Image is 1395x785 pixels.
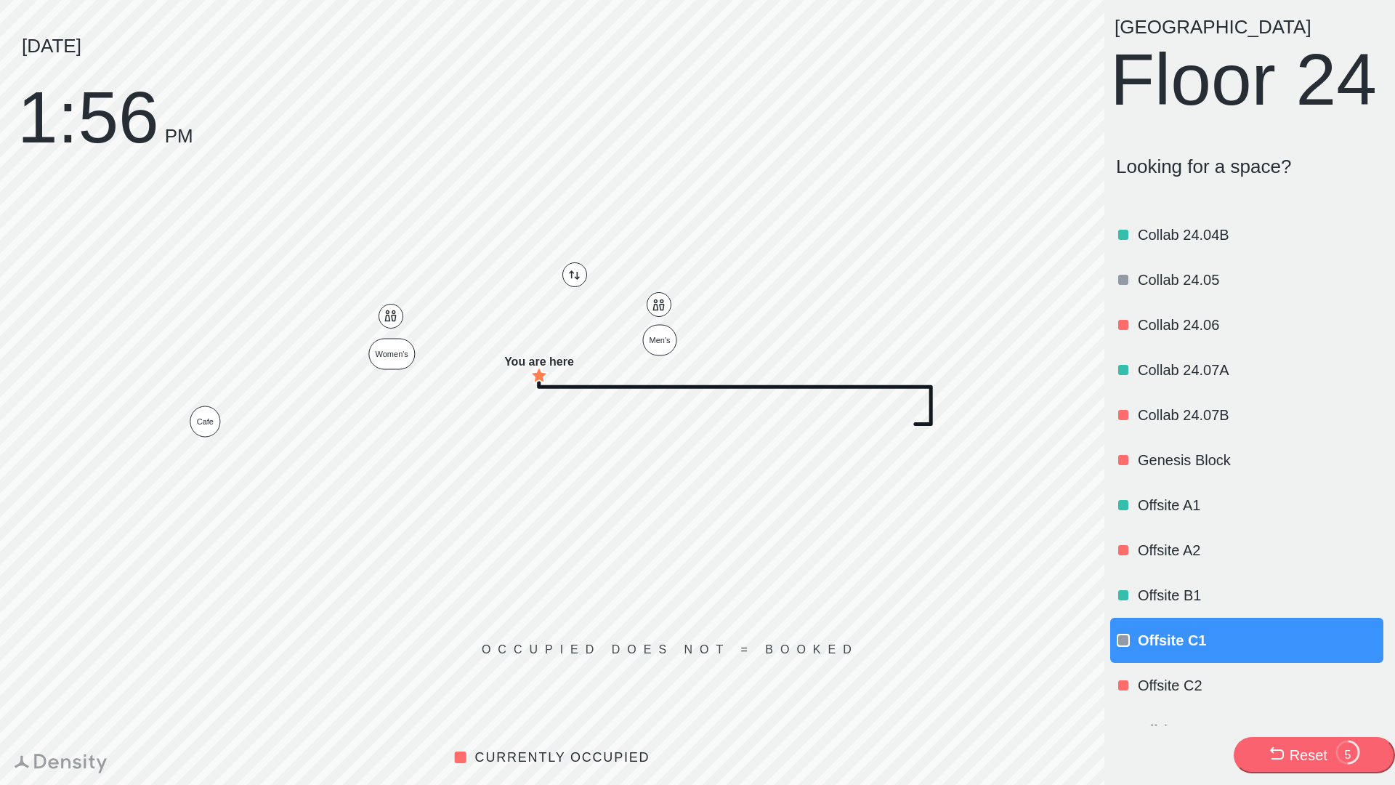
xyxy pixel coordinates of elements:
[1138,540,1380,560] p: Offsite A2
[1138,315,1380,335] p: Collab 24.06
[1138,720,1380,741] p: Offsite D1
[1138,630,1380,651] p: Offsite C1
[1138,585,1380,605] p: Offsite B1
[1138,450,1380,470] p: Genesis Block
[1290,745,1327,765] div: Reset
[1335,749,1361,762] div: 5
[1138,270,1380,290] p: Collab 24.05
[1138,495,1380,515] p: Offsite A1
[1138,675,1380,696] p: Offsite C2
[1138,225,1380,245] p: Collab 24.04B
[1116,156,1383,178] p: Looking for a space?
[1138,405,1380,425] p: Collab 24.07B
[1138,360,1380,380] p: Collab 24.07A
[1234,737,1395,773] button: Reset5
